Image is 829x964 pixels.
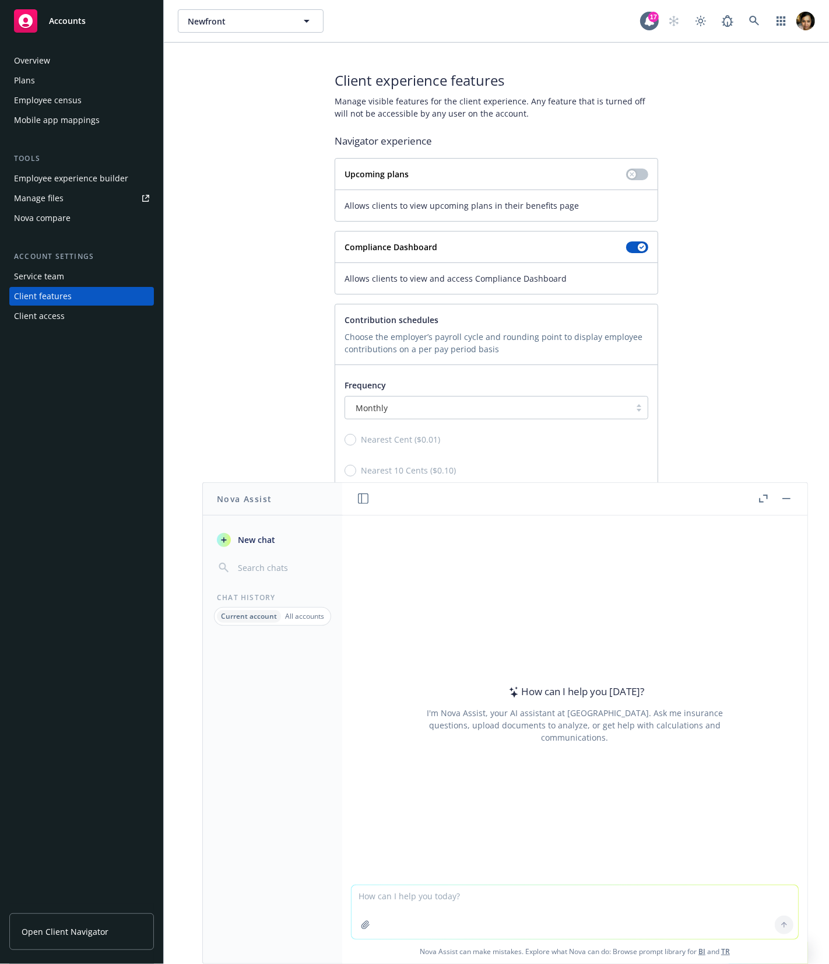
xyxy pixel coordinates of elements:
span: Nearest 10 Cents ($0.10) [361,464,456,476]
div: Mobile app mappings [14,111,100,129]
a: Overview [9,51,154,70]
span: Navigator experience [335,134,658,149]
div: Service team [14,267,64,286]
p: Current account [221,611,277,621]
div: 17 [648,12,659,22]
a: TR [721,947,730,956]
div: Plans [14,71,35,90]
a: BI [698,947,705,956]
div: Tools [9,153,154,164]
button: New chat [212,530,333,551]
a: Mobile app mappings [9,111,154,129]
span: New chat [236,534,275,546]
span: Newfront [188,15,289,27]
a: Nova compare [9,209,154,227]
span: Nearest Cent ($0.01) [361,433,440,446]
input: Nearest Cent ($0.01) [345,434,356,446]
div: I'm Nova Assist, your AI assistant at [GEOGRAPHIC_DATA]. Ask me insurance questions, upload docum... [411,707,739,744]
button: Newfront [178,9,324,33]
a: Start snowing [662,9,686,33]
span: Allows clients to view and access Compliance Dashboard [345,272,648,285]
h1: Nova Assist [217,493,272,505]
a: Client features [9,287,154,306]
input: Search chats [236,560,328,576]
span: Client experience features [335,71,658,90]
div: Nova compare [14,209,71,227]
p: Contribution schedules [345,314,648,326]
p: All accounts [285,611,324,621]
a: Manage files [9,189,154,208]
a: Client access [9,307,154,325]
a: Toggle theme [689,9,712,33]
div: Client features [14,287,72,306]
div: Employee experience builder [14,169,128,188]
span: Accounts [49,16,86,26]
img: photo [796,12,815,30]
strong: Compliance Dashboard [345,241,437,253]
strong: Upcoming plans [345,169,409,180]
div: Manage files [14,189,64,208]
div: Employee census [14,91,82,110]
div: Overview [14,51,50,70]
p: Frequency [345,379,648,391]
a: Search [743,9,766,33]
a: Report a Bug [716,9,739,33]
a: Switch app [770,9,793,33]
span: Monthly [351,402,624,414]
a: Service team [9,267,154,286]
a: Plans [9,71,154,90]
div: Account settings [9,251,154,262]
span: Monthly [356,402,388,414]
p: Choose the employer’s payroll cycle and rounding point to display employee contributions on a per... [345,331,648,355]
a: Employee experience builder [9,169,154,188]
a: Employee census [9,91,154,110]
span: Open Client Navigator [22,926,108,938]
span: Manage visible features for the client experience. Any feature that is turned off will not be acc... [335,95,658,120]
input: Nearest 10 Cents ($0.10) [345,465,356,476]
span: Allows clients to view upcoming plans in their benefits page [345,199,648,212]
span: Nova Assist can make mistakes. Explore what Nova can do: Browse prompt library for and [347,940,803,963]
div: How can I help you [DATE]? [505,684,645,699]
a: Accounts [9,5,154,37]
div: Chat History [203,593,342,602]
div: Client access [14,307,65,325]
